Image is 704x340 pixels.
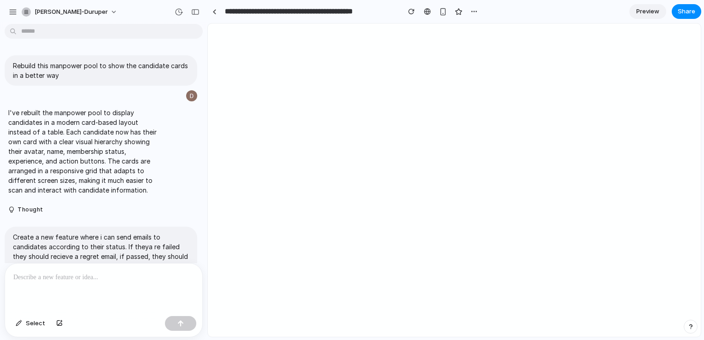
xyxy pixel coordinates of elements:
[11,316,50,331] button: Select
[636,7,659,16] span: Preview
[8,108,162,195] p: I've rebuilt the manpower pool to display candidates in a modern card-based layout instead of a t...
[13,61,189,80] p: Rebuild this manpower pool to show the candidate cards in a better way
[18,5,122,19] button: [PERSON_NAME]-duruper
[629,4,666,19] a: Preview
[672,4,701,19] button: Share
[35,7,108,17] span: [PERSON_NAME]-duruper
[13,232,189,271] p: Create a new feature where i can send emails to candidates according to their status. If theya re...
[678,7,695,16] span: Share
[26,319,45,328] span: Select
